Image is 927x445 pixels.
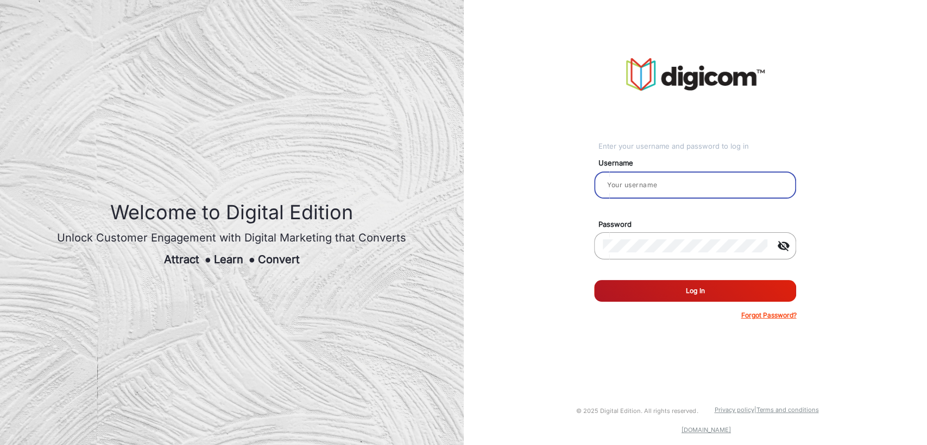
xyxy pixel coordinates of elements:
[249,253,255,266] span: ●
[682,426,731,434] a: [DOMAIN_NAME]
[590,158,809,169] mat-label: Username
[576,407,698,415] small: © 2025 Digital Edition. All rights reserved.
[756,406,818,414] a: Terms and conditions
[590,219,809,230] mat-label: Password
[57,251,406,268] div: Attract Learn Convert
[714,406,754,414] a: Privacy policy
[205,253,211,266] span: ●
[603,179,787,192] input: Your username
[598,141,797,152] div: Enter your username and password to log in
[626,58,765,91] img: vmg-logo
[770,239,796,252] mat-icon: visibility_off
[57,201,406,224] h1: Welcome to Digital Edition
[754,406,756,414] a: |
[741,310,796,320] p: Forgot Password?
[57,230,406,246] div: Unlock Customer Engagement with Digital Marketing that Converts
[594,280,796,302] button: Log In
